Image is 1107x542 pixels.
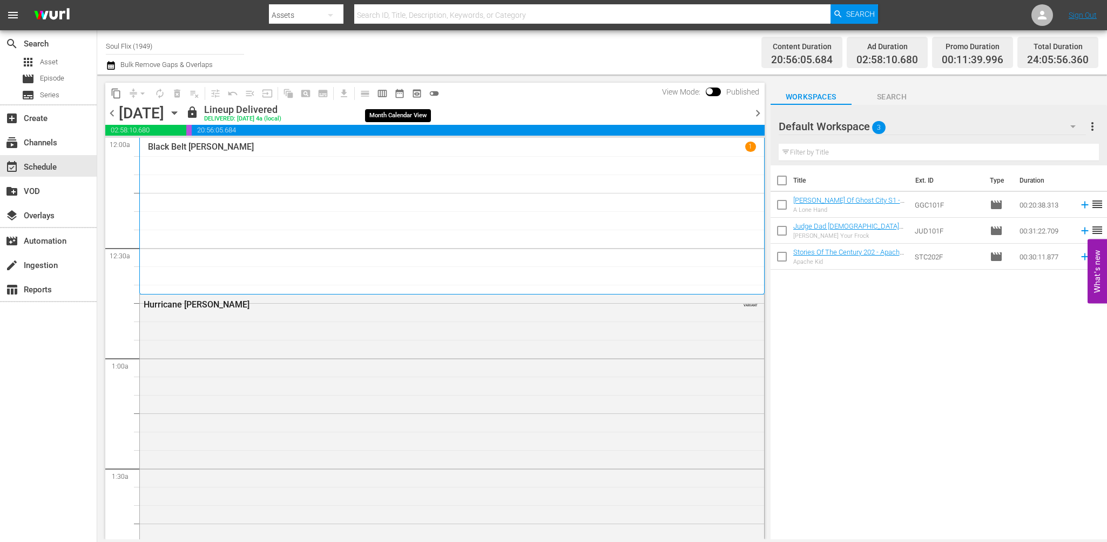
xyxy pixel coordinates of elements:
span: search [5,37,18,50]
td: JUD101F [910,218,986,244]
span: Search [846,4,875,24]
svg: Add to Schedule [1079,225,1091,237]
span: Episode [990,198,1003,211]
span: Asset [40,57,58,68]
td: STC202F [910,244,986,270]
span: Bulk Remove Gaps & Overlaps [119,61,213,69]
span: date_range_outlined [394,88,405,99]
td: 00:31:22.709 [1015,218,1075,244]
span: calendar_view_week_outlined [377,88,388,99]
span: lock [186,106,199,119]
span: Channels [5,136,18,149]
span: View Mode: [657,88,706,96]
span: Create Search Block [297,85,314,102]
span: Published [721,88,765,96]
span: Series [22,89,35,102]
th: Duration [1013,165,1078,196]
span: Workspaces [771,90,852,104]
span: Automation [5,235,18,247]
button: more_vert [1086,113,1099,139]
span: 3 [872,116,886,139]
div: Ad Duration [856,39,918,54]
span: Update Metadata from Key Asset [259,85,276,102]
a: [PERSON_NAME] Of Ghost City S1 - 101 A Lone Hand [793,196,905,212]
span: Reports [5,283,18,296]
span: VARIANT [744,298,758,307]
span: VOD [5,185,18,198]
div: Hurricane [PERSON_NAME] [144,299,701,310]
span: Week Calendar View [374,85,391,102]
span: Loop Content [151,85,168,102]
span: menu [6,9,19,22]
span: 02:58:10.680 [856,54,918,66]
span: Customize Events [203,83,224,104]
span: Copy Lineup [107,85,125,102]
span: 00:11:39.996 [186,125,192,136]
span: apps [22,56,35,69]
span: Day Calendar View [353,83,374,104]
span: Refresh All Search Blocks [276,83,297,104]
span: Series [40,90,59,101]
span: Toggle to switch from Published to Draft view. [706,88,713,95]
div: Apache Kid [793,258,907,265]
td: 00:20:38.313 [1015,192,1075,218]
a: Stories Of The Century 202 - Apache Kid [793,248,904,264]
div: Lineup Delivered [204,104,281,116]
div: Content Duration [771,39,833,54]
span: chevron_right [751,106,765,120]
div: Promo Duration [942,39,1003,54]
span: Remove Gaps & Overlaps [125,85,151,102]
span: reorder [1091,198,1104,211]
span: Revert to Primary Episode [224,85,241,102]
button: Open Feedback Widget [1088,239,1107,303]
span: Select an event to delete [168,85,186,102]
span: Search [852,90,933,104]
td: GGC101F [910,192,986,218]
th: Title [793,165,909,196]
span: Episode [990,224,1003,237]
button: Search [831,4,878,24]
a: Sign Out [1069,11,1097,19]
span: 02:58:10.680 [105,125,186,136]
img: ans4CAIJ8jUAAAAAAAAAAAAAAAAAAAAAAAAgQb4GAAAAAAAAAAAAAAAAAAAAAAAAJMjXAAAAAAAAAAAAAAAAAAAAAAAAgAT5G... [26,3,78,28]
span: Episode [990,250,1003,263]
span: Clear Lineup [186,85,203,102]
span: 00:11:39.996 [942,54,1003,66]
span: Create [5,112,18,125]
th: Type [983,165,1013,196]
span: toggle_off [429,88,440,99]
th: Ext. ID [909,165,983,196]
div: Total Duration [1027,39,1089,54]
div: DELIVERED: [DATE] 4a (local) [204,116,281,123]
td: 00:30:11.877 [1015,244,1075,270]
span: Episode [40,73,64,84]
svg: Add to Schedule [1079,251,1091,263]
svg: Add to Schedule [1079,199,1091,211]
span: View Backup [408,85,426,102]
div: [PERSON_NAME] Your Frock [793,232,907,239]
span: Schedule [5,160,18,173]
span: Create Series Block [314,85,332,102]
div: [DATE] [119,104,164,122]
p: 1 [748,143,752,150]
div: A Lone Hand [793,206,907,213]
span: 24 hours Lineup View is OFF [426,85,443,102]
span: content_copy [111,88,122,99]
span: 20:56:05.684 [192,125,764,136]
span: chevron_left [105,106,119,120]
span: 24:05:56.360 [1027,54,1089,66]
span: Download as CSV [332,83,353,104]
span: more_vert [1086,120,1099,133]
div: Default Workspace [779,111,1086,142]
span: reorder [1091,224,1104,237]
span: Episode [22,72,35,85]
a: Judge Dad [DEMOGRAPHIC_DATA] [PERSON_NAME] Your Frock [793,222,903,238]
span: Overlays [5,209,18,222]
span: Fill episodes with ad slates [241,85,259,102]
p: Black Belt [PERSON_NAME] [148,142,254,152]
span: 20:56:05.684 [771,54,833,66]
span: Ingestion [5,259,18,272]
span: preview_outlined [411,88,422,99]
